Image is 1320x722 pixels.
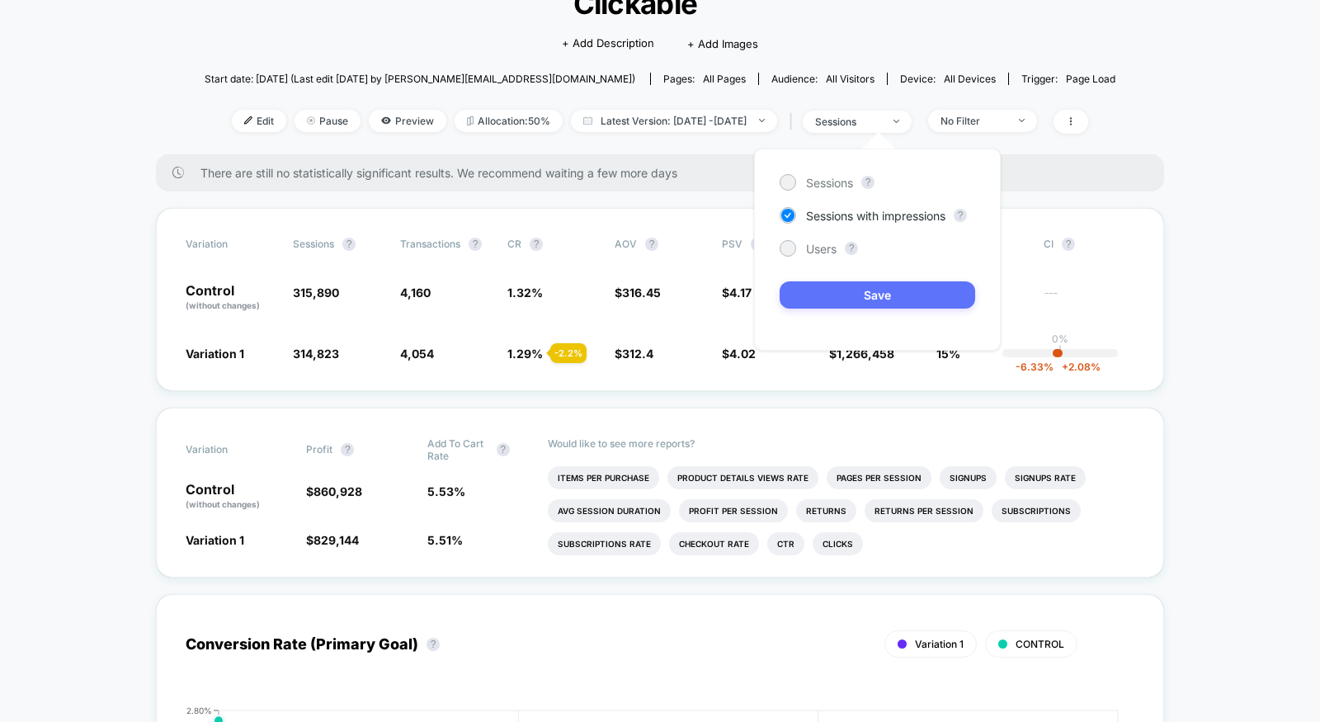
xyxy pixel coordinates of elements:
[186,499,260,509] span: (without changes)
[186,533,244,547] span: Variation 1
[548,499,671,522] li: Avg Session Duration
[232,110,286,132] span: Edit
[729,285,752,300] span: 4.17
[861,176,874,189] button: ?
[669,532,759,555] li: Checkout Rate
[497,443,510,456] button: ?
[1016,638,1064,650] span: CONTROL
[771,73,874,85] div: Audience:
[1021,73,1115,85] div: Trigger:
[530,238,543,251] button: ?
[1044,238,1134,251] span: CI
[679,499,788,522] li: Profit Per Session
[1066,73,1115,85] span: Page Load
[341,443,354,456] button: ?
[548,437,1134,450] p: Would like to see more reports?
[940,466,997,489] li: Signups
[342,238,356,251] button: ?
[780,281,975,309] button: Save
[550,343,587,363] div: - 2.2 %
[427,533,463,547] span: 5.51 %
[583,116,592,125] img: calendar
[1062,361,1068,373] span: +
[813,532,863,555] li: Clicks
[796,499,856,522] li: Returns
[293,285,339,300] span: 315,890
[467,116,474,125] img: rebalance
[306,533,359,547] span: $
[186,705,212,715] tspan: 2.80%
[427,437,488,462] span: Add To Cart Rate
[722,238,742,250] span: PSV
[1016,361,1054,373] span: -6.33 %
[826,73,874,85] span: All Visitors
[622,285,661,300] span: 316.45
[469,238,482,251] button: ?
[205,73,635,85] span: Start date: [DATE] (Last edit [DATE] by [PERSON_NAME][EMAIL_ADDRESS][DOMAIN_NAME])
[400,347,434,361] span: 4,054
[1052,333,1068,345] p: 0%
[944,73,996,85] span: all devices
[571,110,777,132] span: Latest Version: [DATE] - [DATE]
[186,238,276,251] span: Variation
[455,110,563,132] span: Allocation: 50%
[507,347,543,361] span: 1.29 %
[293,238,334,250] span: Sessions
[785,110,803,134] span: |
[306,484,362,498] span: $
[954,209,967,222] button: ?
[427,638,440,651] button: ?
[767,532,804,555] li: Ctr
[893,120,899,123] img: end
[722,347,756,361] span: $
[562,35,654,52] span: + Add Description
[306,443,332,455] span: Profit
[845,242,858,255] button: ?
[507,285,543,300] span: 1.32 %
[1054,361,1101,373] span: 2.08 %
[615,347,653,361] span: $
[313,533,359,547] span: 829,144
[295,110,361,132] span: Pause
[940,115,1006,127] div: No Filter
[615,238,637,250] span: AOV
[1058,345,1062,357] p: |
[244,116,252,125] img: edit
[1005,466,1086,489] li: Signups Rate
[548,532,661,555] li: Subscriptions Rate
[615,285,661,300] span: $
[815,116,881,128] div: sessions
[622,347,653,361] span: 312.4
[759,119,765,122] img: end
[1019,119,1025,122] img: end
[400,285,431,300] span: 4,160
[307,116,315,125] img: end
[687,37,758,50] span: + Add Images
[369,110,446,132] span: Preview
[729,347,756,361] span: 4.02
[703,73,746,85] span: all pages
[663,73,746,85] div: Pages:
[186,437,276,462] span: Variation
[186,300,260,310] span: (without changes)
[548,466,659,489] li: Items Per Purchase
[507,238,521,250] span: CR
[1062,238,1075,251] button: ?
[887,73,1008,85] span: Device:
[186,347,244,361] span: Variation 1
[400,238,460,250] span: Transactions
[806,176,853,190] span: Sessions
[827,466,931,489] li: Pages Per Session
[1044,288,1134,312] span: ---
[667,466,818,489] li: Product Details Views Rate
[186,483,290,511] p: Control
[645,238,658,251] button: ?
[915,638,964,650] span: Variation 1
[200,166,1131,180] span: There are still no statistically significant results. We recommend waiting a few more days
[722,285,752,300] span: $
[806,242,837,256] span: Users
[992,499,1081,522] li: Subscriptions
[427,484,465,498] span: 5.53 %
[293,347,339,361] span: 314,823
[865,499,983,522] li: Returns Per Session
